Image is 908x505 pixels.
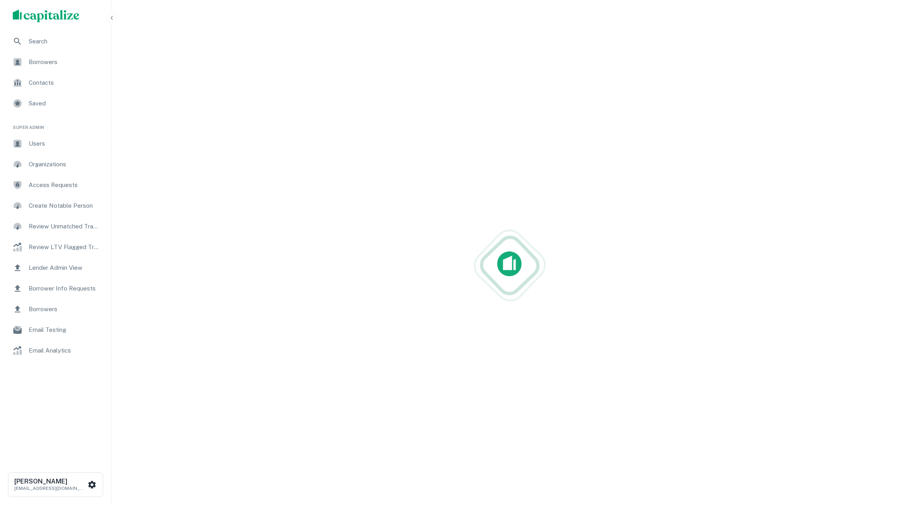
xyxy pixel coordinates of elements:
[29,346,100,355] span: Email Analytics
[29,304,100,314] span: Borrowers
[6,341,105,360] a: Email Analytics
[6,94,105,113] a: Saved
[6,300,105,319] a: Borrowers
[6,238,105,257] a: Review LTV Flagged Transactions
[29,222,100,231] span: Review Unmatched Transactions
[6,279,105,298] a: Borrower Info Requests
[6,217,105,236] a: Review Unmatched Transactions
[6,53,105,72] a: Borrowers
[14,478,86,485] h6: [PERSON_NAME]
[6,115,105,134] li: Super Admin
[6,175,105,195] a: Access Requests
[6,196,105,215] a: Create Notable Person
[29,284,100,293] span: Borrower Info Requests
[6,73,105,92] a: Contacts
[6,320,105,339] a: Email Testing
[8,472,103,497] button: [PERSON_NAME][EMAIL_ADDRESS][DOMAIN_NAME]
[29,201,100,211] span: Create Notable Person
[29,139,100,148] span: Users
[29,37,100,46] span: Search
[29,160,100,169] span: Organizations
[6,134,105,153] a: Users
[6,258,105,277] a: Lender Admin View
[6,155,105,174] a: Organizations
[29,325,100,335] span: Email Testing
[6,32,105,51] a: Search
[14,485,86,492] p: [EMAIL_ADDRESS][DOMAIN_NAME]
[29,57,100,67] span: Borrowers
[29,242,100,252] span: Review LTV Flagged Transactions
[13,10,80,22] img: capitalize-logo.png
[29,180,100,190] span: Access Requests
[29,99,100,108] span: Saved
[29,78,100,88] span: Contacts
[29,263,100,273] span: Lender Admin View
